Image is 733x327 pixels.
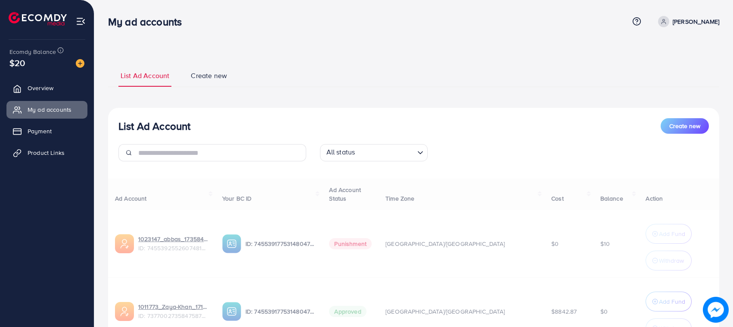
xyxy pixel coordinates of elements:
[6,101,87,118] a: My ad accounts
[6,79,87,97] a: Overview
[6,144,87,161] a: Product Links
[703,297,729,323] img: image
[661,118,709,134] button: Create new
[357,146,413,159] input: Search for option
[6,123,87,140] a: Payment
[9,47,56,56] span: Ecomdy Balance
[673,16,719,27] p: [PERSON_NAME]
[191,71,227,81] span: Create new
[669,122,700,130] span: Create new
[9,57,25,69] span: $20
[325,145,357,159] span: All status
[121,71,169,81] span: List Ad Account
[28,148,65,157] span: Product Links
[76,16,86,26] img: menu
[9,12,67,25] img: logo
[108,16,189,28] h3: My ad accounts
[320,144,428,161] div: Search for option
[28,84,53,92] span: Overview
[118,120,190,132] h3: List Ad Account
[28,127,52,135] span: Payment
[28,105,71,114] span: My ad accounts
[76,59,84,68] img: image
[655,16,719,27] a: [PERSON_NAME]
